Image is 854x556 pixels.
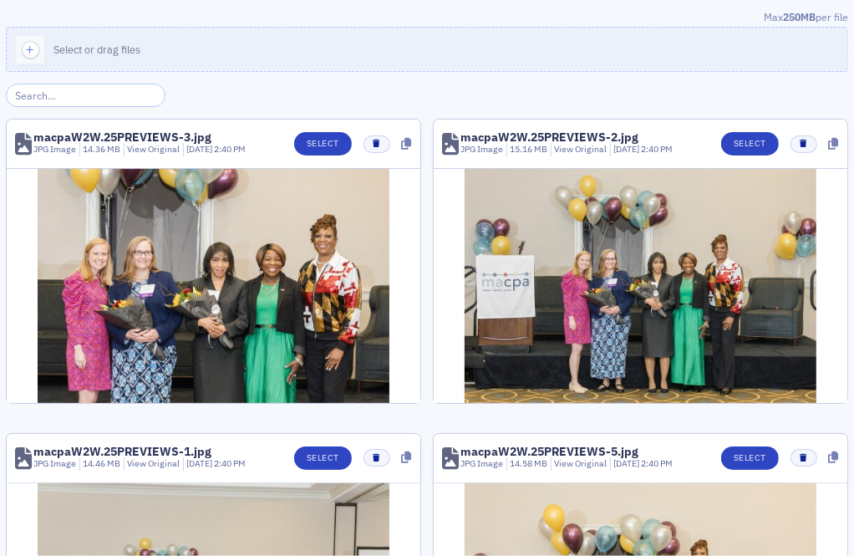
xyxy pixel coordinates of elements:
[6,84,165,107] input: Search…
[721,132,779,156] button: Select
[294,132,352,156] button: Select
[554,143,607,155] a: View Original
[33,446,211,457] div: macpaW2W.25PREVIEWS-1.jpg
[783,10,816,23] span: 250MB
[613,143,641,155] span: [DATE]
[53,43,140,56] span: Select or drag files
[33,143,76,156] div: JPG Image
[460,446,638,457] div: macpaW2W.25PREVIEWS-5.jpg
[186,143,214,155] span: [DATE]
[6,9,848,28] div: Max per file
[33,131,211,143] div: macpaW2W.25PREVIEWS-3.jpg
[460,457,503,471] div: JPG Image
[127,143,180,155] a: View Original
[641,457,673,469] span: 2:40 PM
[460,143,503,156] div: JPG Image
[214,457,246,469] span: 2:40 PM
[506,143,548,156] div: 15.16 MB
[127,457,180,469] a: View Original
[79,143,121,156] div: 14.36 MB
[214,143,246,155] span: 2:40 PM
[641,143,673,155] span: 2:40 PM
[294,446,352,470] button: Select
[460,131,638,143] div: macpaW2W.25PREVIEWS-2.jpg
[506,457,548,471] div: 14.58 MB
[6,27,848,72] button: Select or drag files
[79,457,121,471] div: 14.46 MB
[33,457,76,471] div: JPG Image
[554,457,607,469] a: View Original
[613,457,641,469] span: [DATE]
[721,446,779,470] button: Select
[186,457,214,469] span: [DATE]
